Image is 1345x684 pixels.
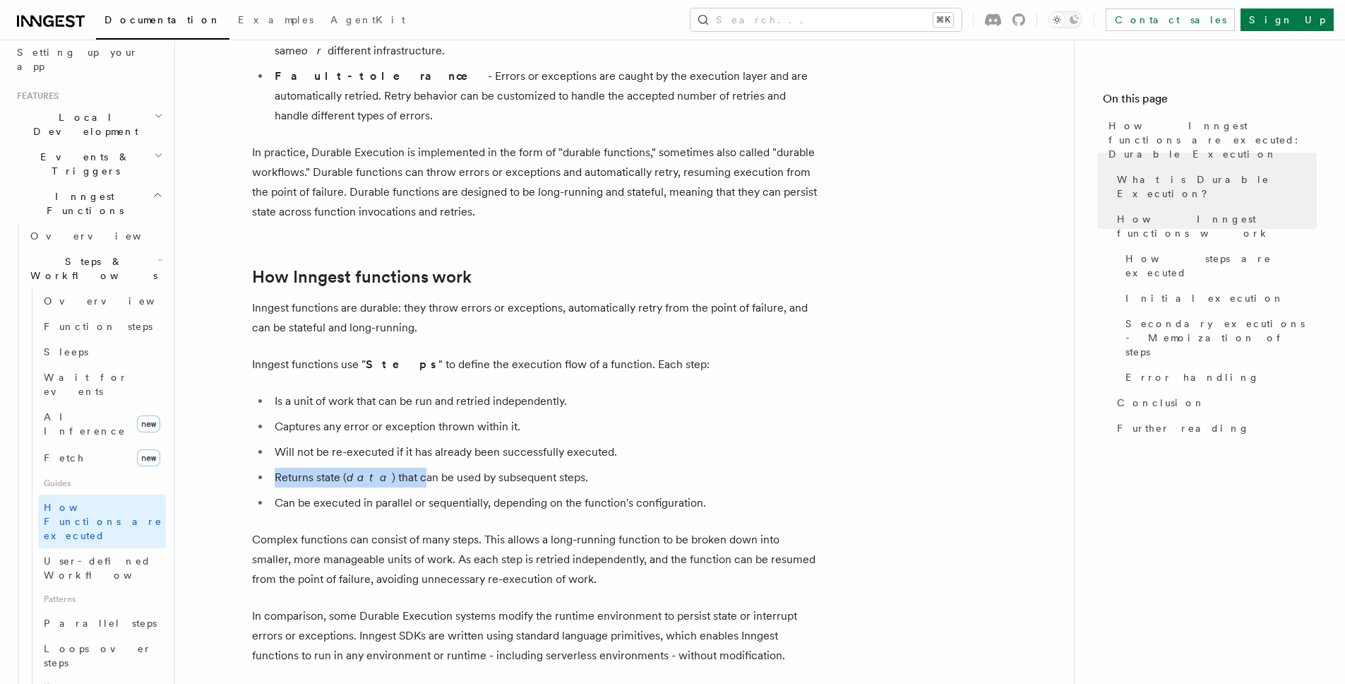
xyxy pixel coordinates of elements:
h4: On this page [1103,90,1317,113]
span: Secondary executions - Memoization of steps [1125,317,1317,359]
span: Wait for events [44,372,128,397]
li: Captures any error or exception thrown within it. [270,417,817,437]
a: Fetchnew [38,444,166,472]
a: AgentKit [322,4,414,38]
span: Error handling [1125,370,1260,384]
a: Secondary executions - Memoization of steps [1120,311,1317,365]
a: Initial execution [1120,285,1317,311]
span: Loops over steps [44,643,152,668]
span: Conclusion [1117,396,1205,410]
span: Examples [238,14,313,25]
span: How steps are executed [1125,252,1317,280]
strong: Fault-tolerance [275,69,488,83]
a: Error handling [1120,365,1317,390]
a: How steps are executed [1120,246,1317,285]
em: data [347,471,392,484]
span: Sleeps [44,346,88,358]
span: How Inngest functions are executed: Durable Execution [1108,119,1317,161]
a: Loops over steps [38,636,166,676]
span: Inngest Functions [11,189,153,218]
a: Contact sales [1106,8,1235,31]
li: Is a unit of work that can be run and retried independently. [270,391,817,411]
a: How Inngest functions work [252,267,472,287]
span: Guides [38,472,166,495]
span: Overview [30,230,176,242]
span: AI Inference [44,411,126,437]
a: Parallel steps [38,611,166,636]
p: Inngest functions use " " to define the execution flow of a function. Each step: [252,355,817,375]
a: AI Inferencenew [38,404,166,444]
kbd: ⌘K [933,13,953,27]
span: Setting up your app [17,47,138,72]
a: User-defined Workflows [38,548,166,588]
a: How Inngest functions work [1111,206,1317,246]
p: In practice, Durable Execution is implemented in the form of "durable functions," sometimes also ... [252,143,817,222]
button: Inngest Functions [11,184,166,223]
button: Toggle dark mode [1048,11,1082,28]
span: Local Development [11,110,154,138]
a: Further reading [1111,415,1317,441]
span: Initial execution [1125,291,1284,305]
span: Documentation [104,14,221,25]
a: Sleeps [38,339,166,365]
li: Can be executed in parallel or sequentially, depending on the function's configuration. [270,493,817,513]
li: Will not be re-executed if it has already been successfully executed. [270,442,817,462]
a: Overview [38,288,166,314]
a: Wait for events [38,365,166,404]
span: How Inngest functions work [1117,212,1317,240]
span: Further reading [1117,421,1250,435]
span: Events & Triggers [11,150,154,178]
em: or [301,44,328,57]
span: Parallel steps [44,618,157,629]
a: Setting up your app [11,40,166,79]
p: In comparison, some Durable Execution systems modify the runtime environment to persist state or ... [252,606,817,666]
span: How Functions are executed [44,502,162,541]
span: new [137,449,160,466]
li: - Errors or exceptions are caught by the execution layer and are automatically retried. Retry beh... [270,66,817,126]
span: Patterns [38,588,166,611]
a: Examples [229,4,322,38]
a: How Inngest functions are executed: Durable Execution [1103,113,1317,167]
span: Features [11,90,59,102]
span: Function steps [44,321,153,332]
span: AgentKit [330,14,405,25]
button: Events & Triggers [11,144,166,184]
li: Returns state ( ) that can be used by subsequent steps. [270,468,817,488]
span: Steps & Workflows [25,254,157,283]
p: Complex functions can consist of many steps. This allows a long-running function to be broken dow... [252,530,817,589]
span: new [137,415,160,432]
a: What is Durable Execution? [1111,167,1317,206]
span: Fetch [44,452,85,464]
a: Sign Up [1241,8,1334,31]
p: Inngest functions are durable: they throw errors or exceptions, automatically retry from the poin... [252,298,817,338]
button: Search...⌘K [691,8,962,31]
a: How Functions are executed [38,495,166,548]
a: Function steps [38,314,166,339]
a: Conclusion [1111,390,1317,415]
a: Documentation [96,4,229,40]
button: Steps & Workflows [25,249,166,288]
span: Overview [44,295,189,307]
a: Overview [25,223,166,249]
span: What is Durable Execution? [1117,172,1317,201]
span: User-defined Workflows [44,555,171,581]
strong: Steps [366,358,438,371]
button: Local Development [11,105,166,144]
